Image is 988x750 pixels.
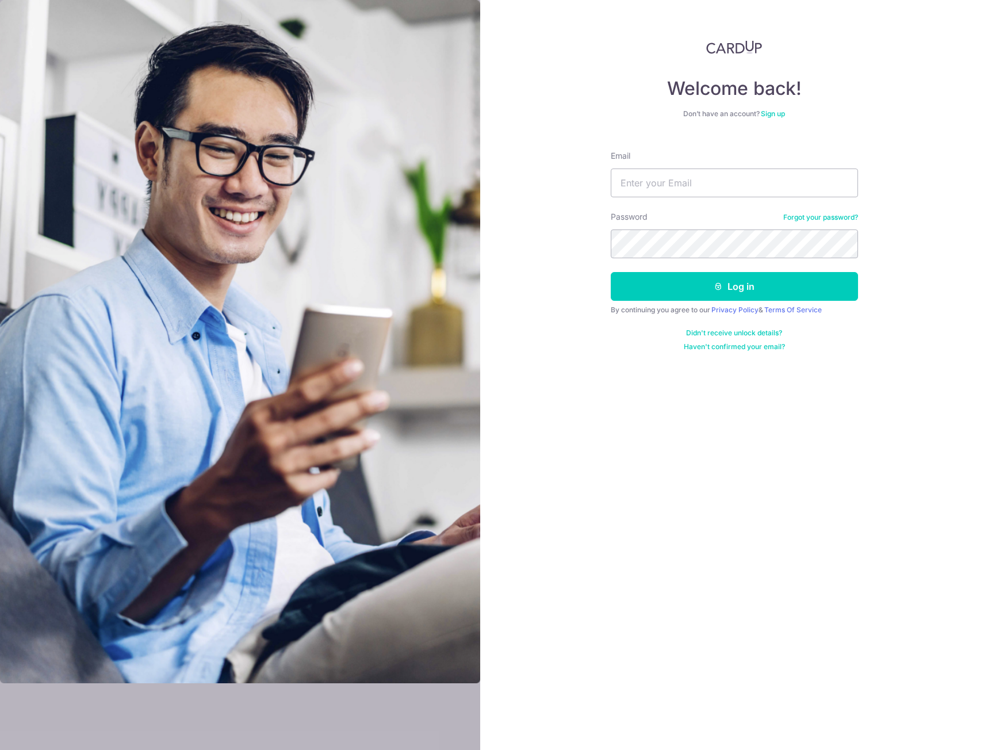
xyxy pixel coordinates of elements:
h4: Welcome back! [611,77,858,100]
a: Forgot your password? [783,213,858,222]
button: Log in [611,272,858,301]
img: CardUp Logo [706,40,763,54]
a: Terms Of Service [764,305,822,314]
a: Sign up [761,109,785,118]
input: Enter your Email [611,169,858,197]
a: Privacy Policy [711,305,759,314]
a: Haven't confirmed your email? [684,342,785,351]
a: Didn't receive unlock details? [686,328,782,338]
label: Password [611,211,648,223]
div: Don’t have an account? [611,109,858,118]
label: Email [611,150,630,162]
div: By continuing you agree to our & [611,305,858,315]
